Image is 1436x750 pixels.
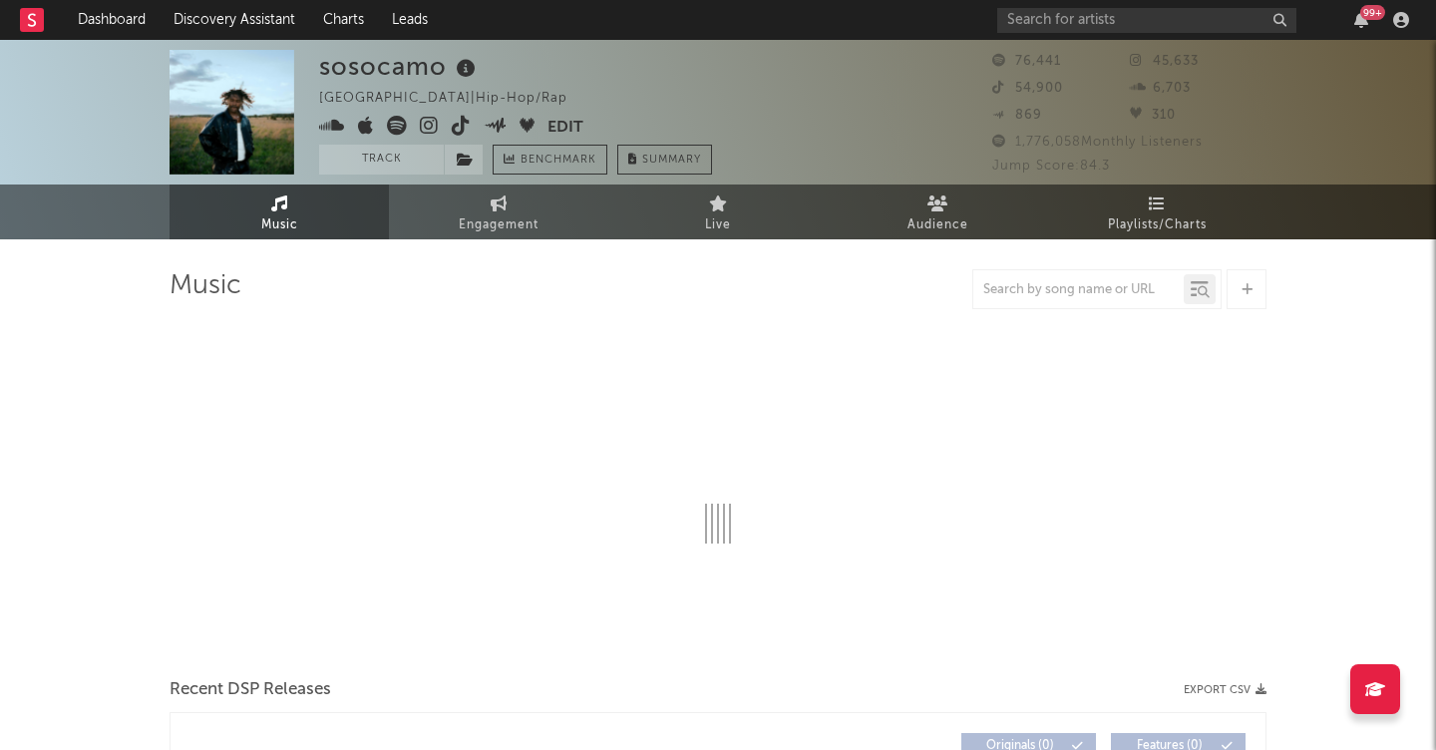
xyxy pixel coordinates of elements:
[170,185,389,239] a: Music
[389,185,608,239] a: Engagement
[997,8,1296,33] input: Search for artists
[493,145,607,175] a: Benchmark
[642,155,701,166] span: Summary
[459,213,538,237] span: Engagement
[1360,5,1385,20] div: 99 +
[828,185,1047,239] a: Audience
[617,145,712,175] button: Summary
[992,160,1110,173] span: Jump Score: 84.3
[992,109,1042,122] span: 869
[973,282,1184,298] input: Search by song name or URL
[170,678,331,702] span: Recent DSP Releases
[1108,213,1207,237] span: Playlists/Charts
[521,149,596,173] span: Benchmark
[1047,185,1266,239] a: Playlists/Charts
[907,213,968,237] span: Audience
[1130,82,1191,95] span: 6,703
[319,87,590,111] div: [GEOGRAPHIC_DATA] | Hip-Hop/Rap
[547,116,583,141] button: Edit
[992,136,1203,149] span: 1,776,058 Monthly Listeners
[1184,684,1266,696] button: Export CSV
[1130,109,1176,122] span: 310
[705,213,731,237] span: Live
[1354,12,1368,28] button: 99+
[261,213,298,237] span: Music
[319,50,481,83] div: sosocamo
[319,145,444,175] button: Track
[992,82,1063,95] span: 54,900
[992,55,1061,68] span: 76,441
[1130,55,1199,68] span: 45,633
[608,185,828,239] a: Live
